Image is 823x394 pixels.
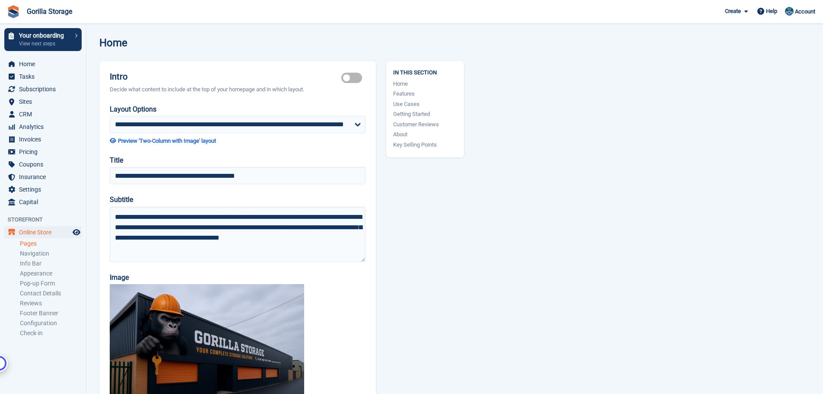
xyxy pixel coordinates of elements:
h1: Home [99,37,127,49]
a: menu [4,108,82,120]
a: Preview 'Two-Column with Image' layout [110,137,365,145]
a: menu [4,121,82,133]
a: Check-in [20,329,82,337]
a: menu [4,158,82,170]
label: Hero section active [341,77,365,79]
a: menu [4,58,82,70]
span: Home [19,58,71,70]
span: Analytics [19,121,71,133]
a: menu [4,70,82,83]
h2: Intro [110,71,341,82]
div: Decide what content to include at the top of your homepage and in which layout. [110,85,365,94]
label: Image [110,272,365,283]
p: Your onboarding [19,32,70,38]
a: Info Bar [20,259,82,268]
a: About [393,130,457,139]
span: Coupons [19,158,71,170]
span: Sites [19,96,71,108]
a: Pages [20,240,82,248]
a: Gorilla Storage [23,4,76,19]
a: menu [4,226,82,238]
a: Navigation [20,250,82,258]
span: Online Store [19,226,71,238]
div: Preview 'Two-Column with Image' layout [118,137,216,145]
span: Insurance [19,171,71,183]
a: menu [4,133,82,145]
span: Pricing [19,146,71,158]
a: Getting Started [393,110,457,119]
a: menu [4,96,82,108]
span: Tasks [19,70,71,83]
span: Help [766,7,777,16]
label: Title [110,155,365,166]
a: Preview store [71,227,82,237]
a: menu [4,171,82,183]
span: In this section [393,68,457,76]
p: View next steps [19,40,70,48]
a: Configuration [20,319,82,327]
label: Layout Options [110,104,365,115]
a: Features [393,90,457,98]
a: Use Cases [393,100,457,109]
a: Your onboarding View next steps [4,28,82,51]
a: menu [4,183,82,195]
span: Create [725,7,741,16]
img: Leesha Sutherland [785,7,794,16]
span: Invoices [19,133,71,145]
a: menu [4,83,82,95]
span: Settings [19,183,71,195]
span: Account [795,7,815,16]
label: Subtitle [110,195,365,205]
a: Key Selling Points [393,141,457,149]
a: Customer Reviews [393,120,457,129]
a: menu [4,146,82,158]
span: CRM [19,108,71,120]
a: Appearance [20,269,82,278]
img: stora-icon-8386f47178a22dfd0bd8f6a31ec36ba5ce8667c1dd55bd0f319d3a0aa187defe.svg [7,5,20,18]
span: Capital [19,196,71,208]
a: menu [4,196,82,208]
a: Home [393,80,457,88]
a: Footer Banner [20,309,82,317]
span: Subscriptions [19,83,71,95]
span: Storefront [8,215,86,224]
a: Contact Details [20,289,82,298]
a: Pop-up Form [20,279,82,288]
a: Reviews [20,299,82,308]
